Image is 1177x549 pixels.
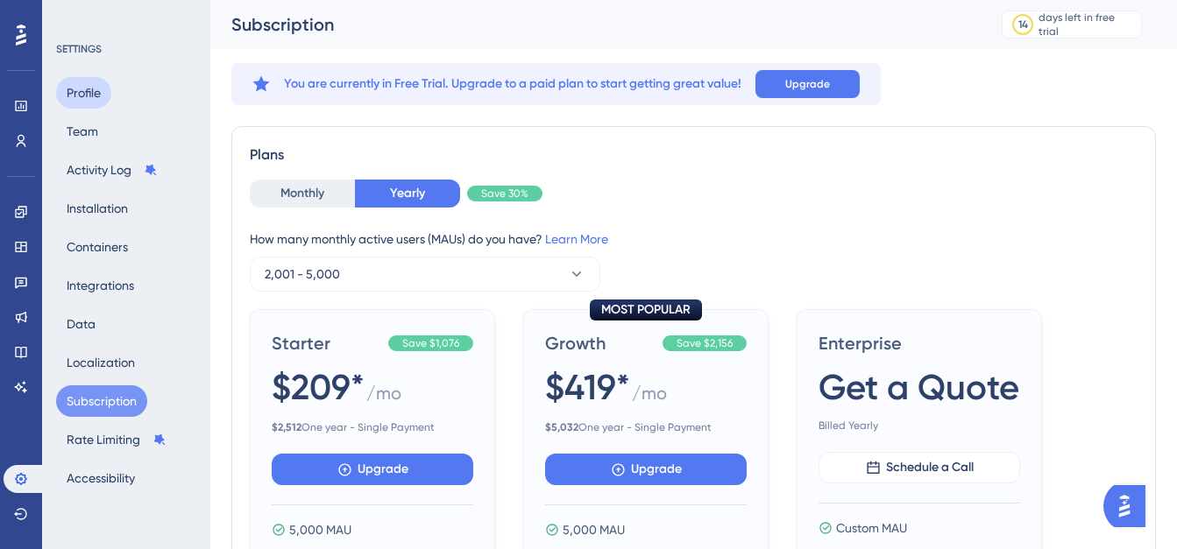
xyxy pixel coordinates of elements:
span: 2,001 - 5,000 [265,264,340,285]
div: Subscription [231,12,958,37]
span: Upgrade [358,459,408,480]
span: One year - Single Payment [545,420,747,434]
b: $ 2,512 [272,421,301,433]
div: days left in free trial [1039,11,1136,39]
button: Rate Limiting [56,424,177,455]
span: 5,000 MAU [289,519,351,540]
span: Upgrade [785,77,830,91]
span: / mo [632,381,667,413]
span: Save $1,076 [402,336,459,350]
button: Localization [56,347,145,378]
b: $ 5,032 [545,421,578,433]
button: Monthly [250,179,355,208]
span: Growth [545,331,656,355]
button: Data [56,308,106,340]
div: SETTINGS [56,42,198,56]
div: Plans [250,144,1138,165]
span: Schedule a Call [886,457,974,478]
span: 5,000 MAU [563,519,625,540]
button: Upgrade [755,70,860,98]
span: Save $2,156 [677,336,733,350]
button: Installation [56,193,138,224]
span: Get a Quote [819,362,1019,412]
span: You are currently in Free Trial. Upgrade to a paid plan to start getting great value! [284,74,741,95]
button: 2,001 - 5,000 [250,257,600,292]
button: Yearly [355,179,460,208]
button: Upgrade [272,454,473,485]
button: Team [56,116,109,147]
span: Starter [272,331,381,355]
button: Activity Log [56,154,168,186]
span: Custom MAU [836,517,907,538]
button: Subscription [56,385,147,417]
span: / mo [366,381,401,413]
span: $209* [272,362,365,412]
a: Learn More [545,232,608,246]
span: Billed Yearly [819,419,1020,433]
button: Upgrade [545,454,747,485]
span: Enterprise [819,331,1020,355]
button: Integrations [56,270,145,301]
button: Profile [56,77,111,109]
div: MOST POPULAR [590,299,702,320]
div: How many monthly active users (MAUs) do you have? [250,229,1138,250]
button: Schedule a Call [819,452,1020,483]
iframe: UserGuiding AI Assistant Launcher [1103,480,1156,532]
span: $419* [545,362,630,412]
div: 14 [1018,18,1028,32]
span: One year - Single Payment [272,420,473,434]
button: Containers [56,231,138,263]
span: Save 30% [481,187,528,201]
span: Upgrade [631,459,682,480]
button: Accessibility [56,462,145,494]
